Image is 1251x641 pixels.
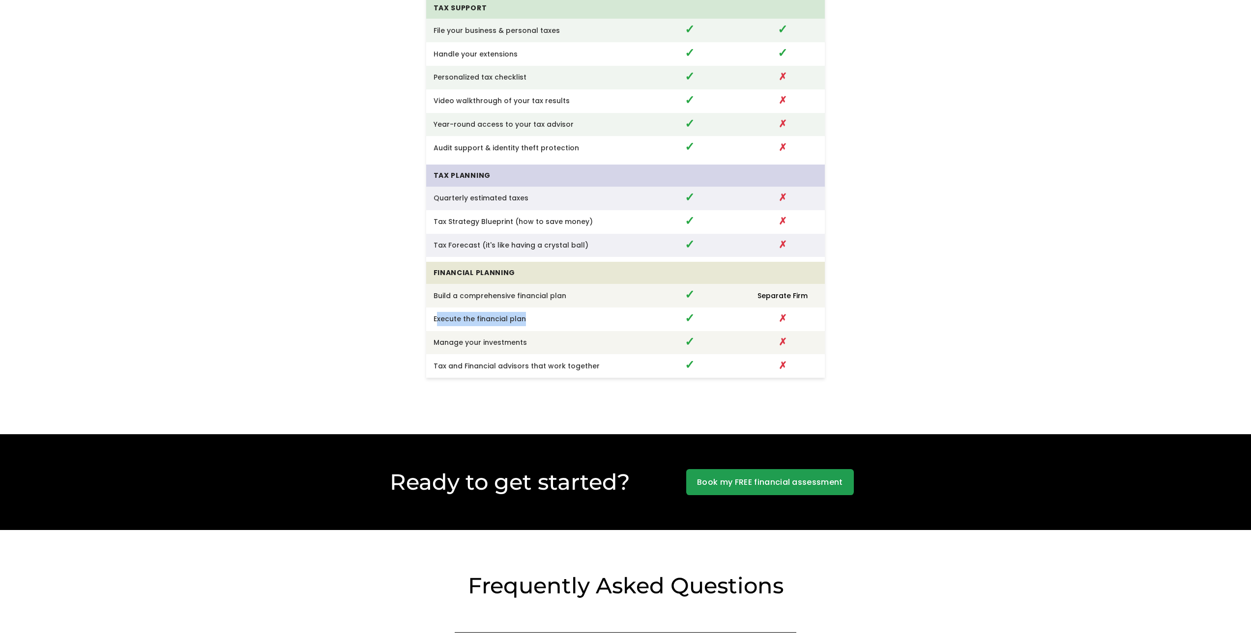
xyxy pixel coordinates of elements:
[426,234,639,257] td: Tax Forecast (it's like having a crystal ball)
[685,21,695,37] span: ✓
[426,307,639,331] td: Execute the financial plan
[685,310,695,326] span: ✓
[779,238,787,251] span: ✗
[426,354,639,378] td: Tax and Financial advisors that work together
[685,45,695,61] span: ✓
[426,89,639,113] td: Video walkthrough of your tax results
[685,236,695,252] span: ✓
[339,468,680,496] h2: Ready to get started?
[426,42,639,66] td: Handle your extensions
[426,113,639,137] td: Year-round access to your tax advisor
[685,189,695,205] span: ✓
[740,284,825,307] td: Separate Firm
[685,334,695,350] span: ✓
[685,68,695,84] span: ✓
[426,262,639,284] td: Financial Planning
[779,140,787,154] span: ✗
[426,284,639,307] td: Build a comprehensive financial plan
[426,331,639,355] td: Manage your investments
[685,139,695,155] span: ✓
[426,187,639,210] td: Quarterly estimated taxes
[779,359,787,372] span: ✗
[779,335,787,349] span: ✗
[685,213,695,229] span: ✓
[779,191,787,204] span: ✗
[779,117,787,131] span: ✗
[685,92,695,108] span: ✓
[685,286,695,303] span: ✓
[685,115,695,132] span: ✓
[779,311,787,325] span: ✗
[685,357,695,373] span: ✓
[426,19,639,42] td: File your business & personal taxes
[779,214,787,228] span: ✗
[779,93,787,107] span: ✗
[778,45,787,61] span: ✓
[686,469,854,496] a: Book my FREE financial assessment
[426,136,639,160] td: Audit support & identity theft protection
[426,210,639,234] td: Tax Strategy Blueprint (how to save money)
[426,165,639,187] td: Tax Planning
[778,21,787,37] span: ✓
[426,571,825,600] h2: Frequently Asked Questions
[779,70,787,84] span: ✗
[426,66,639,89] td: Personalized tax checklist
